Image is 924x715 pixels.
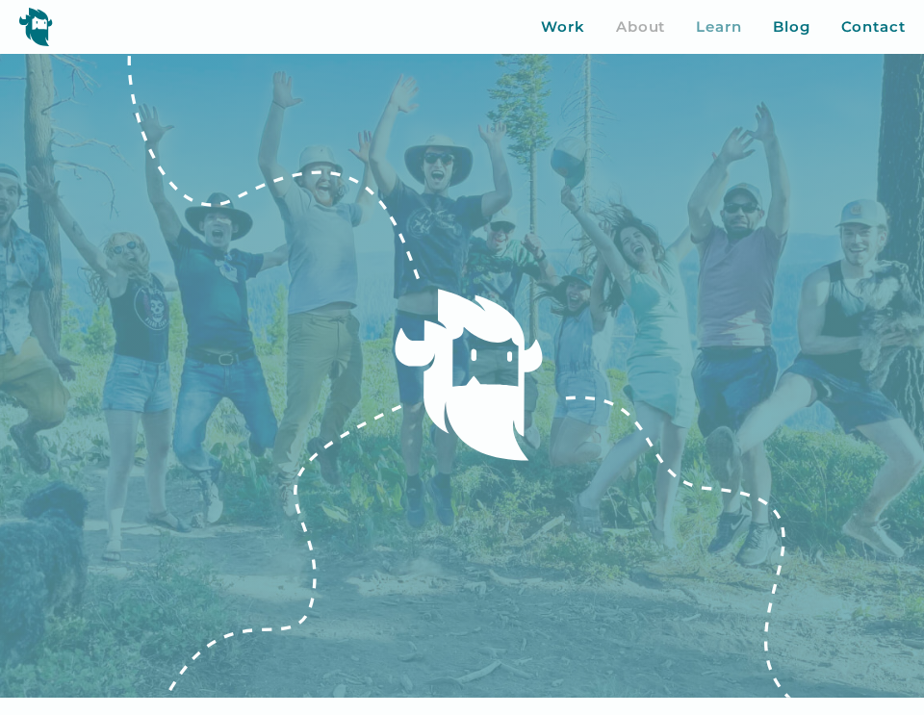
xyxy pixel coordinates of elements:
[773,16,810,38] a: Blog
[18,7,53,46] img: yeti logo icon
[696,16,742,38] a: Learn
[541,16,585,38] a: Work
[616,16,666,38] a: About
[841,16,906,38] a: Contact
